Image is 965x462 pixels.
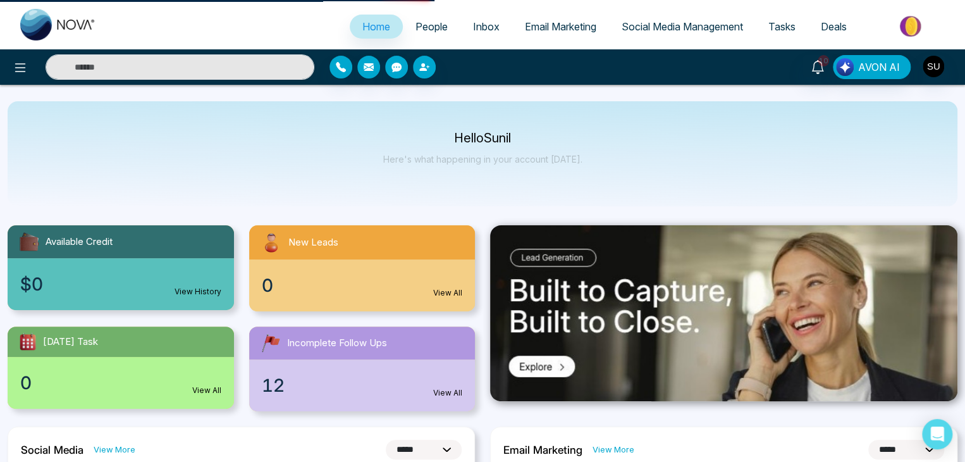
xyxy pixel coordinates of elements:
span: Tasks [768,20,796,33]
h2: Email Marketing [503,444,582,456]
span: Deals [821,20,847,33]
span: [DATE] Task [43,335,98,349]
a: Deals [808,15,859,39]
a: Home [350,15,403,39]
a: Incomplete Follow Ups12View All [242,327,483,411]
span: Inbox [473,20,500,33]
span: 10 [818,55,829,66]
p: Here's what happening in your account [DATE]. [383,154,582,165]
a: Email Marketing [512,15,609,39]
span: 12 [262,372,285,399]
img: todayTask.svg [18,332,38,352]
a: View History [175,286,221,297]
a: View All [433,287,462,299]
img: newLeads.svg [259,230,283,254]
span: Incomplete Follow Ups [287,336,387,351]
img: availableCredit.svg [18,230,40,253]
span: Home [362,20,390,33]
a: View More [593,444,634,456]
a: People [403,15,460,39]
img: Lead Flow [836,58,854,76]
img: User Avatar [923,56,944,77]
p: Hello Sunil [383,133,582,144]
span: 0 [262,272,273,299]
a: View All [433,387,462,399]
span: AVON AI [858,59,900,75]
h2: Social Media [21,444,83,456]
a: View More [94,444,135,456]
span: $0 [20,271,43,297]
div: Open Intercom Messenger [922,419,952,449]
a: View All [192,385,221,396]
span: New Leads [288,235,338,250]
a: New Leads0View All [242,225,483,311]
a: Tasks [756,15,808,39]
a: 10 [802,55,833,77]
button: AVON AI [833,55,911,79]
img: Nova CRM Logo [20,9,96,41]
img: Market-place.gif [866,12,957,41]
img: followUps.svg [259,332,282,354]
a: Inbox [460,15,512,39]
a: Social Media Management [609,15,756,39]
img: . [490,225,957,401]
span: Social Media Management [622,20,743,33]
span: 0 [20,370,32,396]
span: Email Marketing [525,20,596,33]
span: People [415,20,448,33]
span: Available Credit [46,235,113,249]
